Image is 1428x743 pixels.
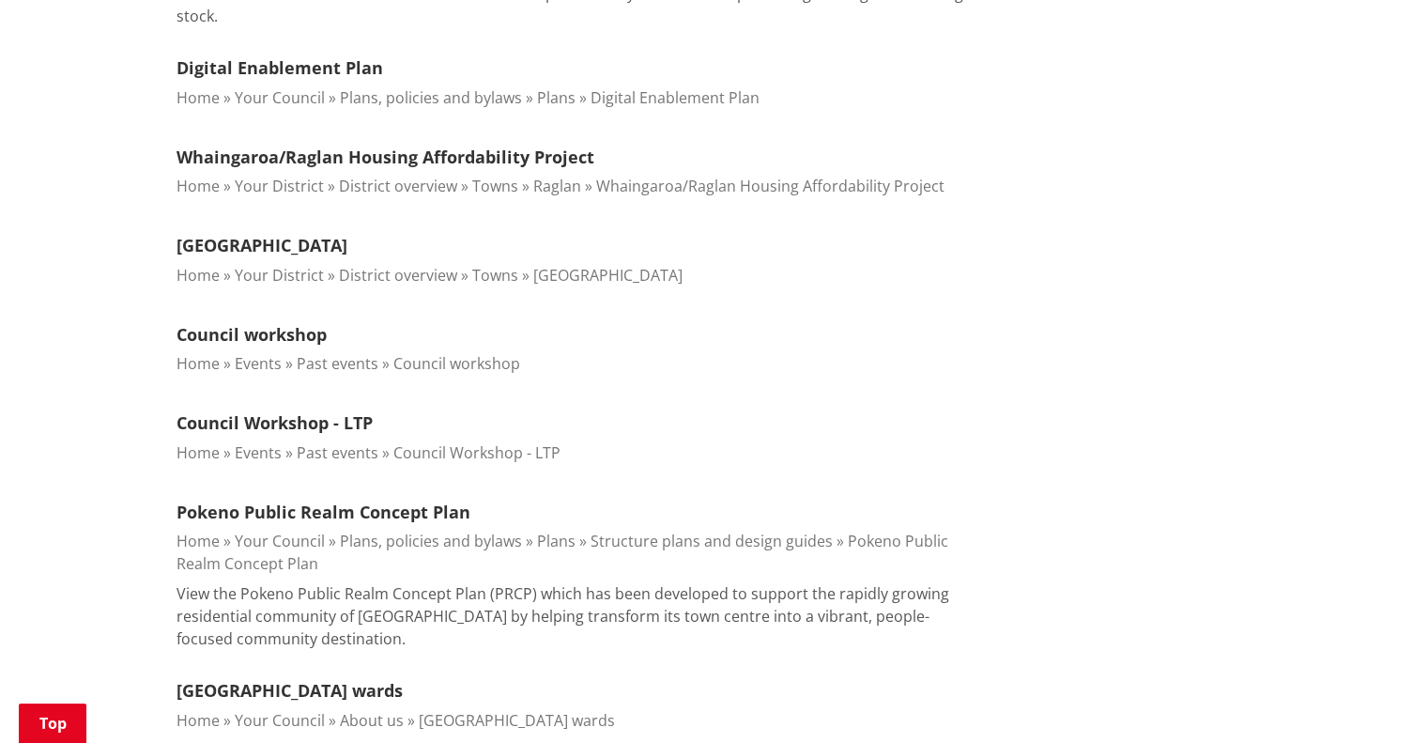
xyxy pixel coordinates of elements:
[177,442,220,463] a: Home
[177,146,594,168] a: Whaingaroa/Raglan Housing Affordability Project
[393,353,520,374] a: Council workshop
[177,710,220,731] a: Home
[235,710,325,731] a: Your Council
[591,531,833,551] a: Structure plans and design guides
[177,234,347,256] a: [GEOGRAPHIC_DATA]
[177,265,220,286] a: Home
[339,265,457,286] a: District overview
[393,442,560,463] a: Council Workshop - LTP
[235,87,325,108] a: Your Council
[177,411,373,434] a: Council Workshop - LTP
[177,353,220,374] a: Home
[177,56,383,79] a: Digital Enablement Plan
[596,176,944,196] a: Whaingaroa/Raglan Housing Affordability Project
[472,265,518,286] a: Towns
[235,531,325,551] a: Your Council
[19,704,86,743] a: Top
[177,582,976,650] p: View the Pokeno Public Realm Concept Plan (PRCP) which has been developed to support the rapidly ...
[297,353,378,374] a: Past events
[177,531,220,551] a: Home
[235,353,282,374] a: Events
[177,531,948,574] a: Pokeno Public Realm Concept Plan
[235,265,324,286] a: Your District
[591,87,760,108] a: Digital Enablement Plan
[340,710,404,731] a: About us
[235,442,282,463] a: Events
[177,679,403,702] a: [GEOGRAPHIC_DATA] wards
[235,176,324,196] a: Your District
[537,531,576,551] a: Plans
[340,87,522,108] a: Plans, policies and bylaws
[177,176,220,196] a: Home
[297,442,378,463] a: Past events
[339,176,457,196] a: District overview
[177,323,327,346] a: Council workshop
[177,87,220,108] a: Home
[340,531,522,551] a: Plans, policies and bylaws
[537,87,576,108] a: Plans
[472,176,518,196] a: Towns
[1342,664,1409,732] iframe: Messenger Launcher
[177,501,470,523] a: Pokeno Public Realm Concept Plan
[419,710,615,731] a: [GEOGRAPHIC_DATA] wards
[533,265,683,286] a: [GEOGRAPHIC_DATA]
[533,176,581,196] a: Raglan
